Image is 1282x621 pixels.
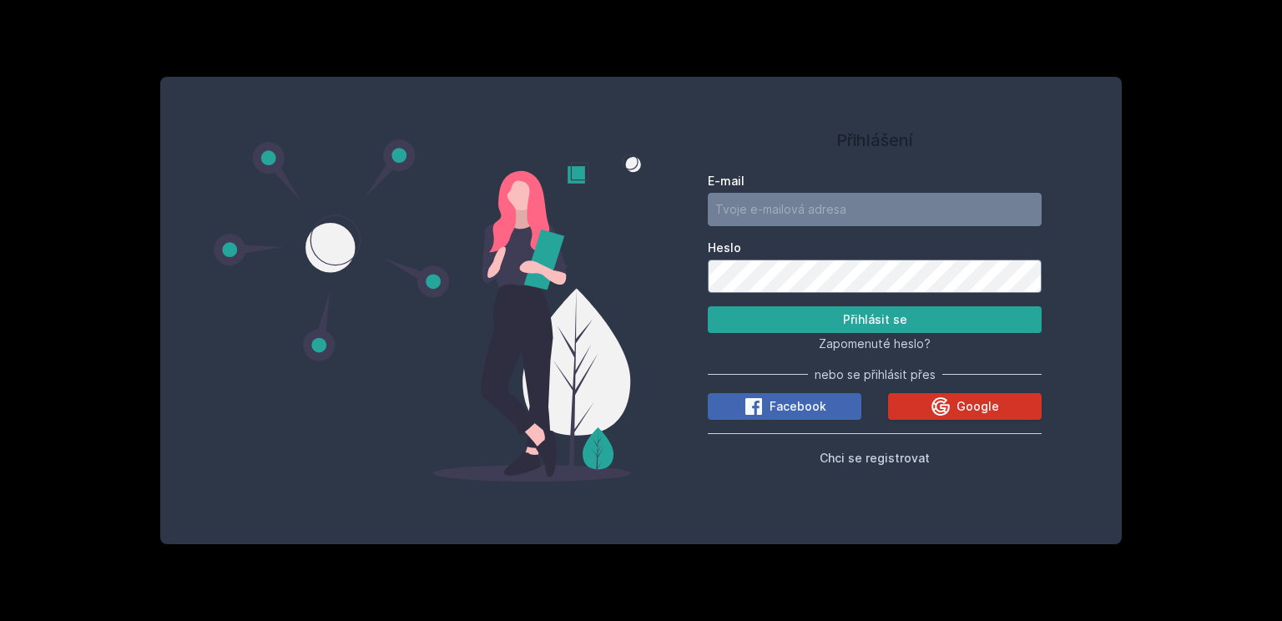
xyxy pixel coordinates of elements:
[820,451,930,465] span: Chci se registrovat
[708,193,1042,226] input: Tvoje e-mailová adresa
[956,398,999,415] span: Google
[820,447,930,467] button: Chci se registrovat
[815,366,936,383] span: nebo se přihlásit přes
[708,128,1042,153] h1: Přihlášení
[819,336,931,351] span: Zapomenuté heslo?
[888,393,1042,420] button: Google
[708,240,1042,256] label: Heslo
[708,393,861,420] button: Facebook
[708,306,1042,333] button: Přihlásit se
[708,173,1042,189] label: E-mail
[770,398,826,415] span: Facebook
